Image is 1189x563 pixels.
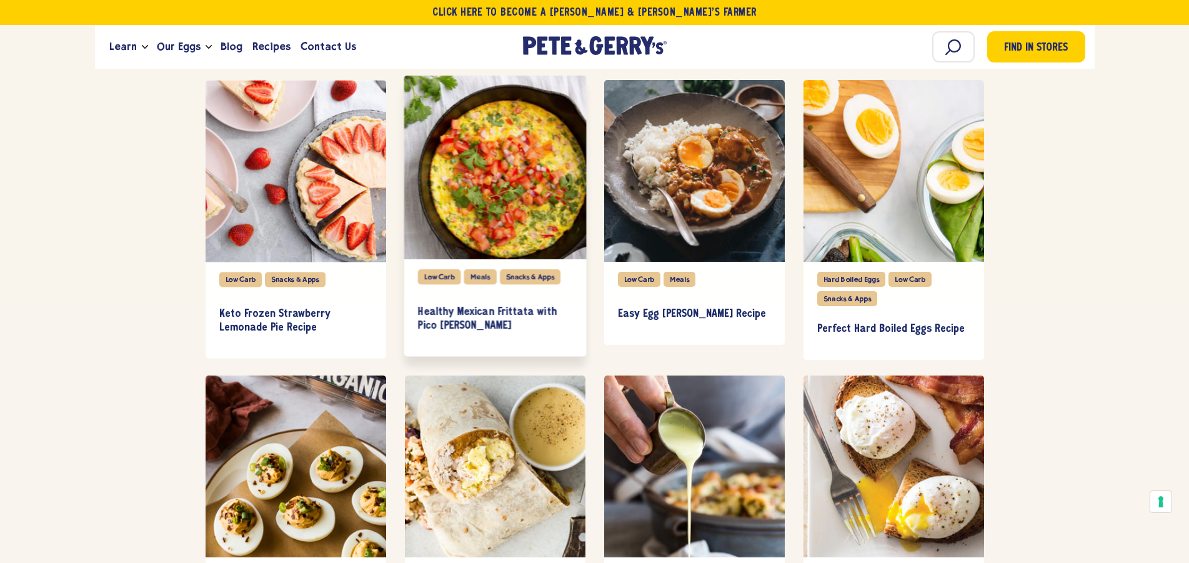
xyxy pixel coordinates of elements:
[817,291,878,306] div: Snacks & Apps
[604,80,785,345] div: item
[301,39,356,54] span: Contact Us
[499,269,560,284] div: Snacks & Apps
[987,31,1085,62] a: Find in Stores
[142,45,148,49] button: Open the dropdown menu for Learn
[219,272,262,287] div: Low Carb
[417,269,460,284] div: Low Carb
[464,269,496,284] div: Meals
[817,272,886,287] div: Hard Boiled Eggs
[104,30,142,64] a: Learn
[417,294,572,344] a: Healthy Mexican Frittata with Pico [PERSON_NAME]
[618,272,660,287] div: Low Carb
[405,80,585,358] div: item
[618,296,771,332] a: Easy Egg [PERSON_NAME] Recipe
[152,30,206,64] a: Our Eggs
[932,31,975,62] input: Search
[219,296,372,346] a: Keto Frozen Strawberry Lemonade Pie Recipe
[157,39,201,54] span: Our Eggs
[296,30,361,64] a: Contact Us
[206,45,212,49] button: Open the dropdown menu for Our Eggs
[888,272,931,287] div: Low Carb
[817,311,970,347] a: Perfect Hard Boiled Eggs Recipe
[221,39,242,54] span: Blog
[265,272,326,287] div: Snacks & Apps
[216,30,247,64] a: Blog
[1150,491,1172,512] button: Your consent preferences for tracking technologies
[417,306,572,333] h3: Healthy Mexican Frittata with Pico [PERSON_NAME]
[109,39,137,54] span: Learn
[1004,40,1068,57] span: Find in Stores
[803,80,984,360] div: item
[817,322,970,336] h3: Perfect Hard Boiled Eggs Recipe
[206,80,386,358] div: item
[252,39,291,54] span: Recipes
[247,30,296,64] a: Recipes
[618,307,771,321] h3: Easy Egg [PERSON_NAME] Recipe
[664,272,695,287] div: Meals
[219,307,372,334] h3: Keto Frozen Strawberry Lemonade Pie Recipe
